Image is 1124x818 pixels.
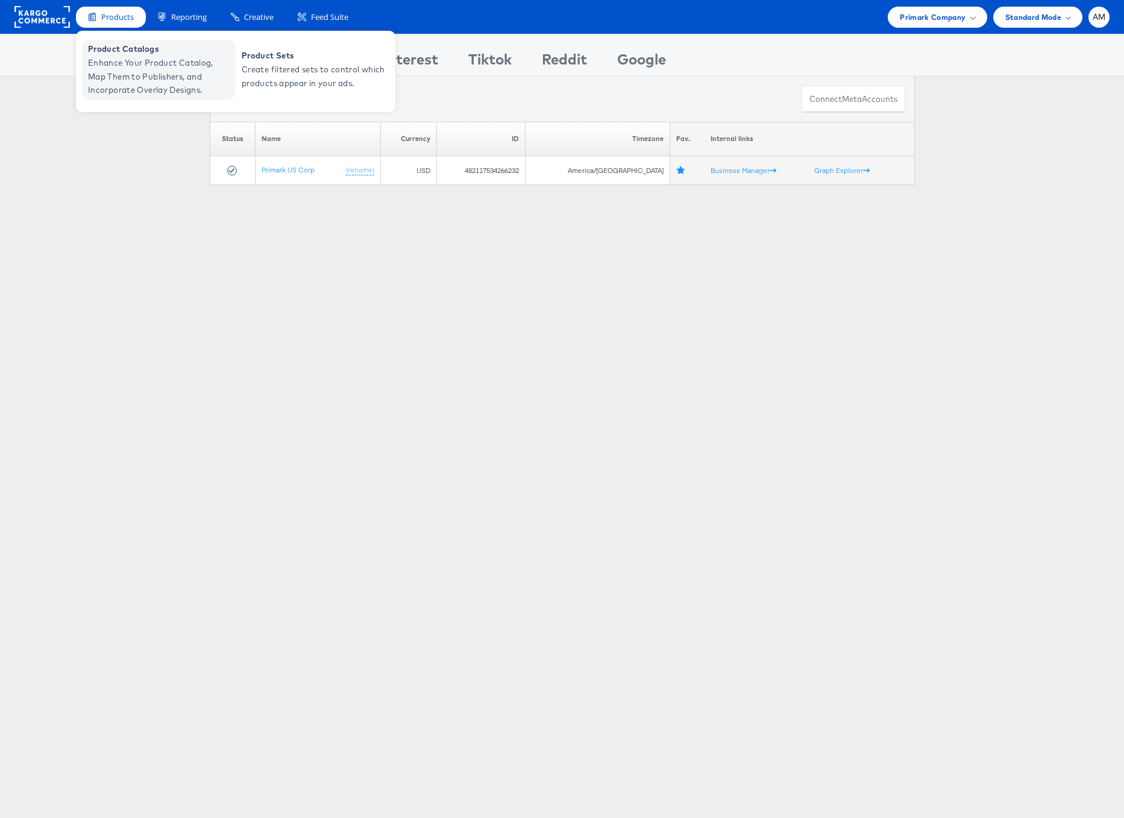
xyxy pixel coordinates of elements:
a: Graph Explorer [814,166,870,175]
div: Reddit [542,49,587,76]
a: Product Sets Create filtered sets to control which products appear in your ads. [236,40,389,100]
span: Products [101,11,134,23]
span: Feed Suite [311,11,348,23]
th: ID [436,122,526,156]
span: Create filtered sets to control which products appear in your ads. [242,63,386,90]
th: Timezone [526,122,670,156]
th: Currency [380,122,436,156]
span: Standard Mode [1005,11,1061,24]
span: Creative [244,11,274,23]
td: 482117534266232 [436,156,526,185]
span: Product Sets [242,49,386,63]
th: Status [210,122,256,156]
a: Business Manager [711,166,776,175]
th: Name [256,122,380,156]
span: Enhance Your Product Catalog, Map Them to Publishers, and Incorporate Overlay Designs. [88,56,233,97]
button: ConnectmetaAccounts [802,86,905,113]
a: Primark US Corp [262,165,315,174]
span: Primark Company [900,11,965,24]
span: AM [1093,13,1106,21]
div: Google [617,49,666,76]
span: Product Catalogs [88,42,233,56]
div: Tiktok [468,49,512,76]
a: (rename) [346,165,374,175]
div: Pinterest [374,49,438,76]
td: America/[GEOGRAPHIC_DATA] [526,156,670,185]
span: meta [842,93,862,105]
a: Product Catalogs Enhance Your Product Catalog, Map Them to Publishers, and Incorporate Overlay De... [82,40,236,100]
td: USD [380,156,436,185]
span: Reporting [171,11,207,23]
